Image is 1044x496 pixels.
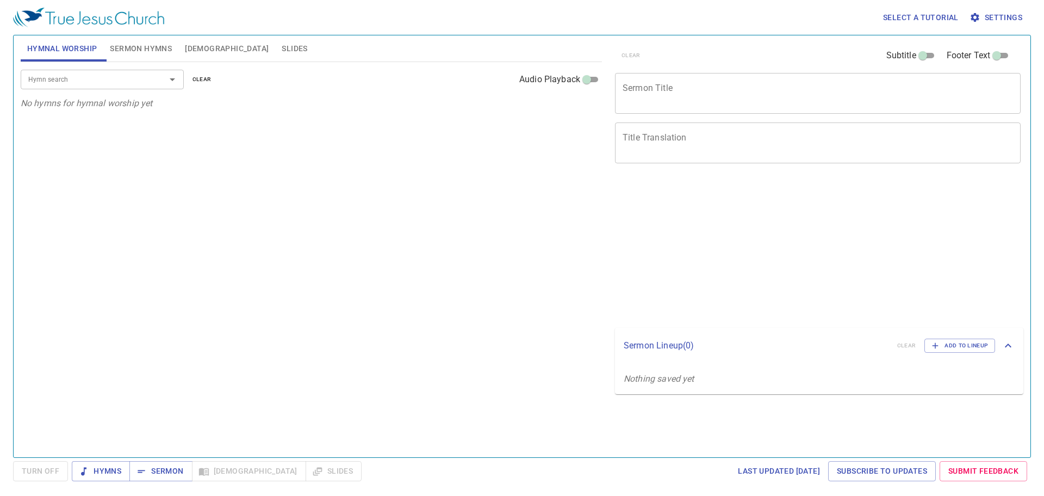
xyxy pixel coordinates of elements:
[837,464,927,478] span: Subscribe to Updates
[828,461,936,481] a: Subscribe to Updates
[27,42,97,56] span: Hymnal Worship
[611,175,941,323] iframe: from-child
[940,461,1027,481] a: Submit Feedback
[931,341,988,351] span: Add to Lineup
[186,73,218,86] button: clear
[72,461,130,481] button: Hymns
[948,464,1018,478] span: Submit Feedback
[734,461,824,481] a: Last updated [DATE]
[615,328,1023,364] div: Sermon Lineup(0)clearAdd to Lineup
[624,339,888,352] p: Sermon Lineup ( 0 )
[21,98,153,108] i: No hymns for hymnal worship yet
[80,464,121,478] span: Hymns
[185,42,269,56] span: [DEMOGRAPHIC_DATA]
[738,464,820,478] span: Last updated [DATE]
[519,73,580,86] span: Audio Playback
[110,42,172,56] span: Sermon Hymns
[883,11,959,25] span: Select a tutorial
[13,8,164,27] img: True Jesus Church
[624,373,694,384] i: Nothing saved yet
[138,464,183,478] span: Sermon
[282,42,307,56] span: Slides
[972,11,1022,25] span: Settings
[886,49,916,62] span: Subtitle
[967,8,1027,28] button: Settings
[924,339,995,353] button: Add to Lineup
[165,72,180,87] button: Open
[129,461,192,481] button: Sermon
[192,75,212,84] span: clear
[879,8,963,28] button: Select a tutorial
[947,49,991,62] span: Footer Text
